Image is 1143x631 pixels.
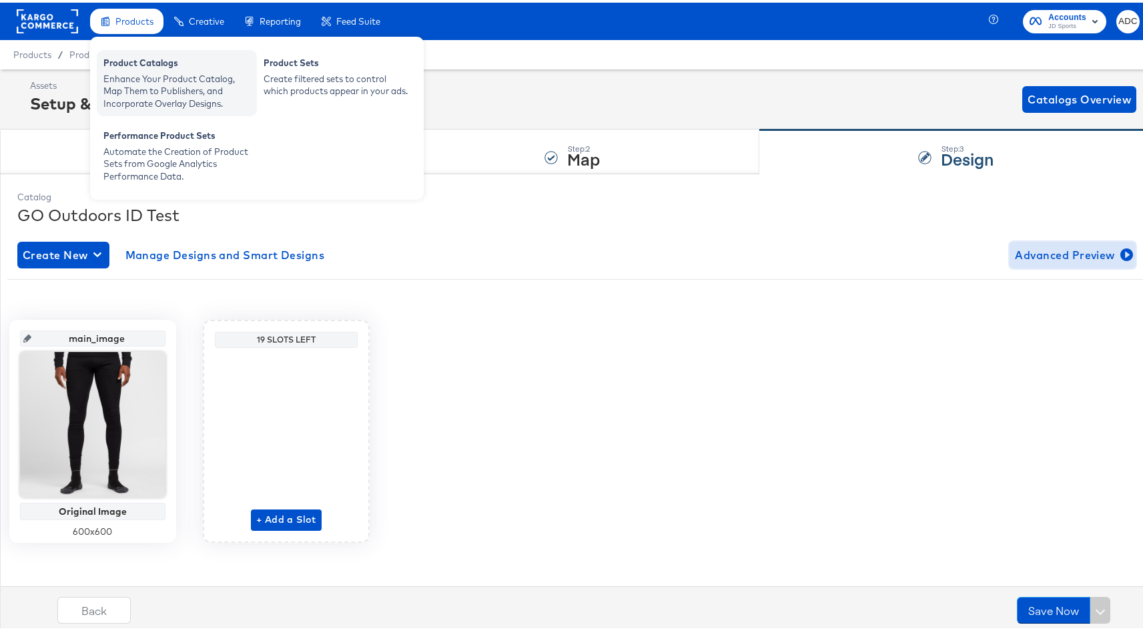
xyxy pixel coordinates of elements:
[568,142,601,151] div: Step: 2
[51,47,69,57] span: /
[120,239,330,266] button: Manage Designs and Smart Designs
[1023,7,1106,31] button: AccountsJD Sports
[17,188,1136,201] div: Catalog
[17,201,1136,224] div: GO Outdoors ID Test
[69,47,143,57] a: Product Catalogs
[30,89,198,112] div: Setup & Map Catalog
[568,145,601,167] strong: Map
[20,523,165,536] div: 600 x 600
[115,13,153,24] span: Products
[256,509,316,525] span: + Add a Slot
[189,13,224,24] span: Creative
[251,507,322,528] button: + Add a Slot
[57,594,131,621] button: Back
[941,142,994,151] div: Step: 3
[23,243,104,262] span: Create New
[1116,7,1140,31] button: ADC
[13,47,51,57] span: Products
[218,332,354,343] div: 19 Slots Left
[941,145,994,167] strong: Design
[1015,243,1130,262] span: Advanced Preview
[125,243,325,262] span: Manage Designs and Smart Designs
[17,239,109,266] button: Create New
[260,13,301,24] span: Reporting
[1028,87,1131,106] span: Catalogs Overview
[336,13,380,24] span: Feed Suite
[1048,8,1086,22] span: Accounts
[30,77,198,89] div: Assets
[1017,594,1090,621] button: Save Now
[1122,11,1134,27] span: ADC
[23,503,162,514] div: Original Image
[1010,239,1136,266] button: Advanced Preview
[1048,19,1086,29] span: JD Sports
[1022,83,1136,110] button: Catalogs Overview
